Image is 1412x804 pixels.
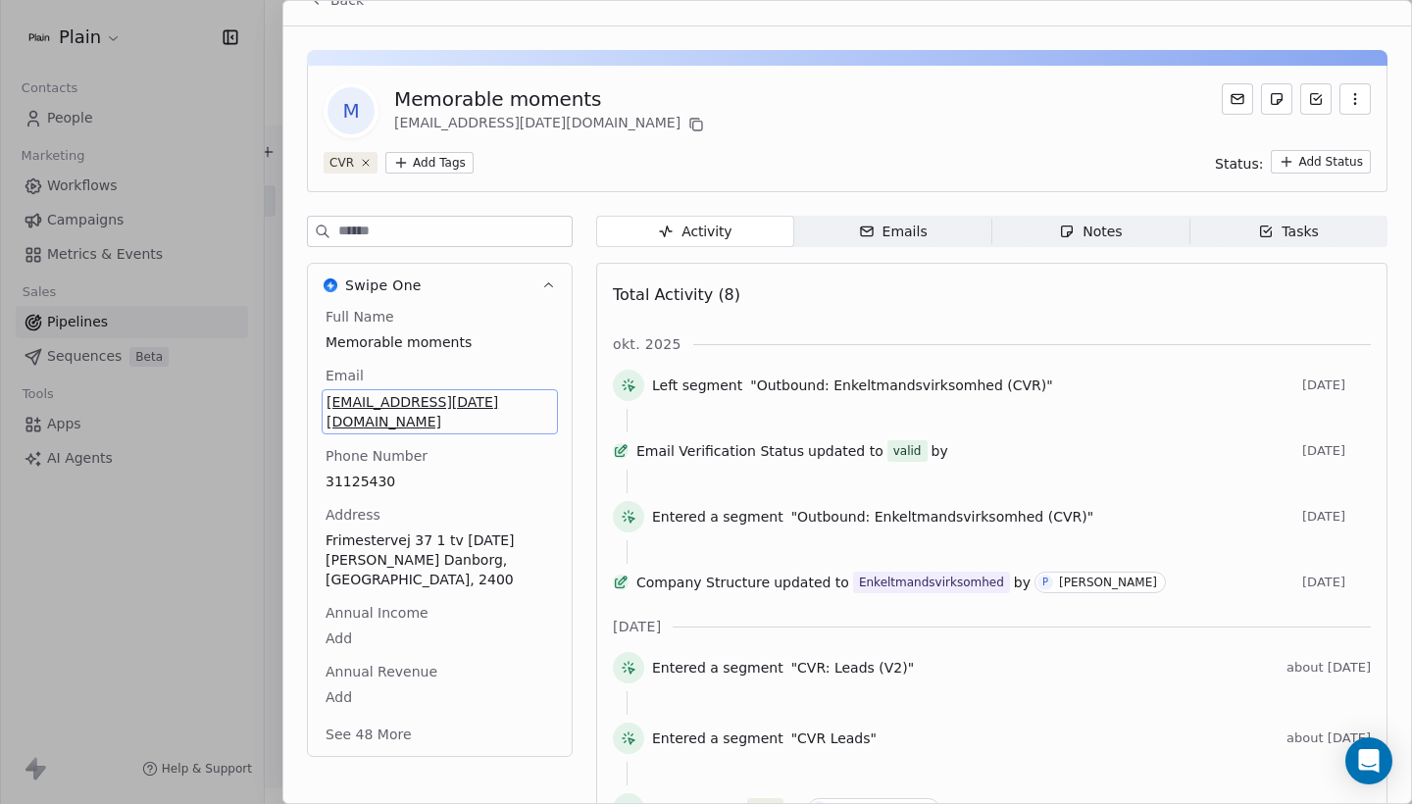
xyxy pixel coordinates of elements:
[314,717,424,752] button: See 48 More
[1345,737,1392,784] div: Open Intercom Messenger
[326,628,554,648] span: Add
[327,392,553,431] span: [EMAIL_ADDRESS][DATE][DOMAIN_NAME]
[322,446,431,466] span: Phone Number
[1302,575,1371,590] span: [DATE]
[322,505,384,525] span: Address
[613,285,740,304] span: Total Activity (8)
[1302,443,1371,459] span: [DATE]
[613,617,661,636] span: [DATE]
[1059,576,1157,589] div: [PERSON_NAME]
[308,264,572,307] button: Swipe OneSwipe One
[1042,575,1048,590] div: P
[932,441,948,461] span: by
[326,332,554,352] span: Memorable moments
[326,687,554,707] span: Add
[322,307,398,327] span: Full Name
[791,507,1093,527] span: "Outbound: Enkeltmandsvirksomhed (CVR)"
[1286,730,1371,746] span: about [DATE]
[1271,150,1371,174] button: Add Status
[394,85,708,113] div: Memorable moments
[652,729,783,748] span: Entered a segment
[859,222,928,242] div: Emails
[636,441,804,461] span: Email Verification Status
[322,662,441,681] span: Annual Revenue
[326,472,554,491] span: 31125430
[328,87,375,134] span: M
[774,573,849,592] span: updated to
[322,603,432,623] span: Annual Income
[613,334,681,354] span: okt. 2025
[1302,377,1371,393] span: [DATE]
[636,573,770,592] span: Company Structure
[308,307,572,756] div: Swipe OneSwipe One
[652,376,742,395] span: Left segment
[1302,509,1371,525] span: [DATE]
[652,658,783,678] span: Entered a segment
[808,441,883,461] span: updated to
[326,530,554,589] span: Frimestervej 37 1 tv [DATE][PERSON_NAME] Danborg, [GEOGRAPHIC_DATA], 2400
[750,376,1052,395] span: "Outbound: Enkeltmandsvirksomhed (CVR)"
[791,729,877,748] span: "CVR Leads"
[652,507,783,527] span: Entered a segment
[1014,573,1031,592] span: by
[329,154,354,172] div: CVR
[345,276,422,295] span: Swipe One
[1258,222,1319,242] div: Tasks
[1215,154,1263,174] span: Status:
[859,573,1004,592] div: Enkeltmandsvirksomhed
[791,658,914,678] span: "CVR: Leads (V2)"
[385,152,474,174] button: Add Tags
[324,278,337,292] img: Swipe One
[1286,660,1371,676] span: about [DATE]
[322,366,368,385] span: Email
[893,441,922,461] div: valid
[1059,222,1122,242] div: Notes
[394,113,708,136] div: [EMAIL_ADDRESS][DATE][DOMAIN_NAME]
